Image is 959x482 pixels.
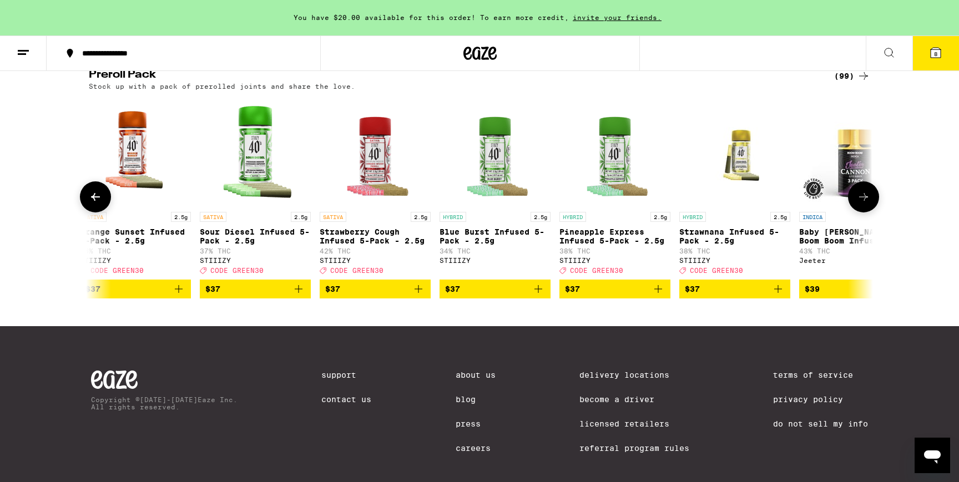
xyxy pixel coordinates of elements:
[80,212,107,222] p: SATIVA
[320,95,431,280] a: Open page for Strawberry Cough Infused 5-Pack - 2.5g from STIIIZY
[80,95,191,206] img: STIIIZY - Orange Sunset Infused 5-Pack - 2.5g
[171,212,191,222] p: 2.5g
[679,280,790,298] button: Add to bag
[80,247,191,255] p: 36% THC
[799,247,910,255] p: 43% THC
[294,14,569,21] span: You have $20.00 available for this order! To earn more credit,
[320,257,431,264] div: STIIIZY
[679,95,790,280] a: Open page for Strawnana Infused 5-Pack - 2.5g from STIIIZY
[579,371,689,379] a: Delivery Locations
[200,247,311,255] p: 37% THC
[411,212,431,222] p: 2.5g
[89,83,355,90] p: Stock up with a pack of prerolled joints and share the love.
[456,419,496,428] a: Press
[200,227,311,245] p: Sour Diesel Infused 5-Pack - 2.5g
[559,257,670,264] div: STIIIZY
[200,212,226,222] p: SATIVA
[321,371,371,379] a: Support
[915,438,950,473] iframe: Button to launch messaging window
[650,212,670,222] p: 2.5g
[559,95,670,280] a: Open page for Pineapple Express Infused 5-Pack - 2.5g from STIIIZY
[320,95,431,206] img: STIIIZY - Strawberry Cough Infused 5-Pack - 2.5g
[559,212,586,222] p: HYBRID
[799,280,910,298] button: Add to bag
[85,285,100,293] span: $37
[200,280,311,298] button: Add to bag
[559,280,670,298] button: Add to bag
[912,36,959,70] button: 8
[773,395,868,404] a: Privacy Policy
[90,267,144,274] span: CODE GREEN30
[685,285,700,293] span: $37
[330,267,383,274] span: CODE GREEN30
[80,95,191,280] a: Open page for Orange Sunset Infused 5-Pack - 2.5g from STIIIZY
[440,95,551,280] a: Open page for Blue Burst Infused 5-Pack - 2.5g from STIIIZY
[205,285,220,293] span: $37
[559,227,670,245] p: Pineapple Express Infused 5-Pack - 2.5g
[80,257,191,264] div: STIIIZY
[91,396,238,410] p: Copyright © [DATE]-[DATE] Eaze Inc. All rights reserved.
[445,285,460,293] span: $37
[679,95,790,206] img: STIIIZY - Strawnana Infused 5-Pack - 2.5g
[440,95,551,206] img: STIIIZY - Blue Burst Infused 5-Pack - 2.5g
[679,227,790,245] p: Strawnana Infused 5-Pack - 2.5g
[80,280,191,298] button: Add to bag
[799,212,826,222] p: INDICA
[569,14,665,21] span: invite your friends.
[579,444,689,453] a: Referral Program Rules
[579,395,689,404] a: Become a Driver
[440,280,551,298] button: Add to bag
[559,247,670,255] p: 38% THC
[559,95,670,206] img: STIIIZY - Pineapple Express Infused 5-Pack - 2.5g
[773,419,868,428] a: Do Not Sell My Info
[320,227,431,245] p: Strawberry Cough Infused 5-Pack - 2.5g
[805,285,820,293] span: $39
[770,212,790,222] p: 2.5g
[934,50,937,57] span: 8
[200,95,311,280] a: Open page for Sour Diesel Infused 5-Pack - 2.5g from STIIIZY
[89,69,816,83] h2: Preroll Pack
[579,419,689,428] a: Licensed Retailers
[799,257,910,264] div: Jeeter
[320,280,431,298] button: Add to bag
[799,95,910,280] a: Open page for Baby Cannon: Boom Boom Infused 3-Pack - 1.5g from Jeeter
[325,285,340,293] span: $37
[531,212,551,222] p: 2.5g
[565,285,580,293] span: $37
[773,371,868,379] a: Terms of Service
[690,267,743,274] span: CODE GREEN30
[291,212,311,222] p: 2.5g
[200,95,311,206] img: STIIIZY - Sour Diesel Infused 5-Pack - 2.5g
[210,267,264,274] span: CODE GREEN30
[570,267,623,274] span: CODE GREEN30
[320,247,431,255] p: 42% THC
[440,212,466,222] p: HYBRID
[799,227,910,245] p: Baby [PERSON_NAME]: Boom Boom Infused 3-Pack - 1.5g
[679,247,790,255] p: 38% THC
[456,395,496,404] a: Blog
[834,69,870,83] a: (99)
[200,257,311,264] div: STIIIZY
[440,227,551,245] p: Blue Burst Infused 5-Pack - 2.5g
[320,212,346,222] p: SATIVA
[799,95,910,206] img: Jeeter - Baby Cannon: Boom Boom Infused 3-Pack - 1.5g
[679,212,706,222] p: HYBRID
[679,257,790,264] div: STIIIZY
[456,371,496,379] a: About Us
[440,247,551,255] p: 34% THC
[456,444,496,453] a: Careers
[80,227,191,245] p: Orange Sunset Infused 5-Pack - 2.5g
[440,257,551,264] div: STIIIZY
[321,395,371,404] a: Contact Us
